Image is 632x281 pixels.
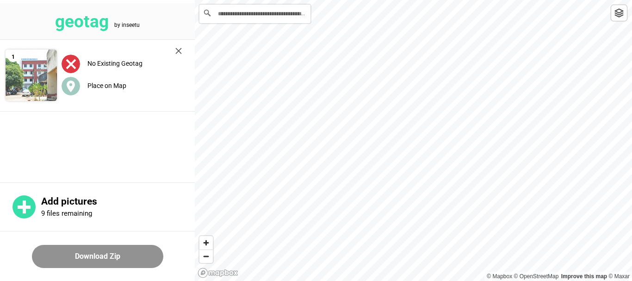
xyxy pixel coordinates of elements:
label: No Existing Geotag [87,60,143,67]
img: cross [175,48,182,54]
a: Mapbox [487,273,512,280]
a: Maxar [608,273,630,280]
label: Place on Map [87,82,126,89]
a: OpenStreetMap [514,273,559,280]
span: Zoom out [199,250,213,263]
button: Zoom in [199,236,213,250]
img: uploadImagesAlt [62,55,80,73]
span: 1 [8,52,18,62]
a: Map feedback [561,273,607,280]
button: Download Zip [32,245,163,268]
button: Zoom out [199,250,213,263]
a: Mapbox logo [198,268,238,278]
img: toggleLayer [614,8,624,18]
img: Z [6,50,57,101]
tspan: by inseetu [114,22,140,28]
p: Add pictures [41,196,195,207]
p: 9 files remaining [41,209,92,218]
tspan: geotag [55,12,109,31]
input: Search [199,5,310,23]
